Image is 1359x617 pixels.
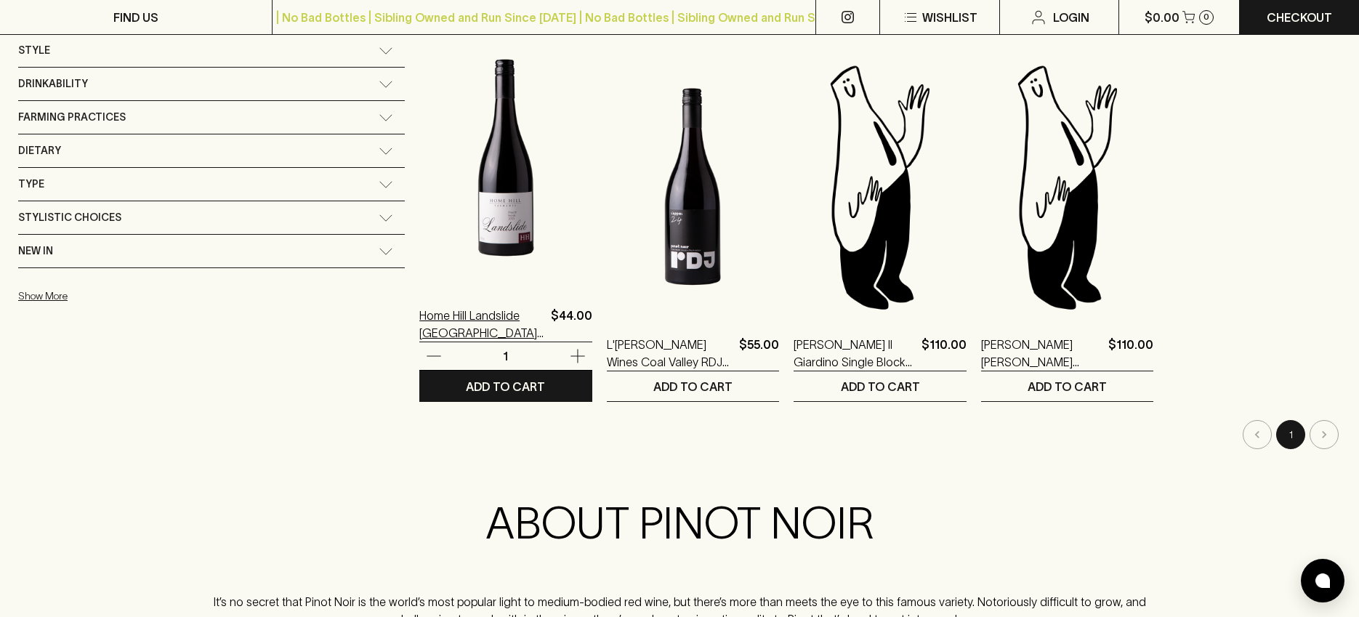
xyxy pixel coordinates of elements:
nav: pagination navigation [419,420,1341,449]
p: $44.00 [551,307,592,342]
span: Stylistic Choices [18,209,121,227]
div: Farming Practices [18,101,405,134]
span: Drinkability [18,75,88,93]
p: Wishlist [922,9,977,26]
a: L'[PERSON_NAME] Wines Coal Valley RDJ Pinot Noir 2024 [607,336,734,371]
p: FIND US [113,9,158,26]
a: [PERSON_NAME] Il Giardino Single Block Pinot Noir 2022 [794,336,916,371]
button: ADD TO CART [794,371,967,401]
p: Checkout [1267,9,1332,26]
button: ADD TO CART [981,371,1154,401]
div: Stylistic Choices [18,201,405,234]
div: Style [18,34,405,67]
p: 0 [1203,13,1209,21]
span: Type [18,175,44,193]
span: New In [18,242,53,260]
h2: ABOUT PINOT NOIR [204,497,1156,549]
p: $55.00 [739,336,779,371]
p: $110.00 [1108,336,1153,371]
button: page 1 [1276,420,1305,449]
button: ADD TO CART [607,371,780,401]
img: Home Hill Landslide Huon Valley Pinot Noir 2023 [419,31,592,285]
div: Type [18,168,405,201]
span: Dietary [18,142,61,160]
p: ADD TO CART [466,378,545,395]
a: [PERSON_NAME] [PERSON_NAME] Single Block Pinot Noir 2022 [981,336,1103,371]
span: Style [18,41,50,60]
div: Drinkability [18,68,405,100]
img: Blackhearts & Sparrows Man [981,60,1154,314]
img: Blackhearts & Sparrows Man [794,60,967,314]
img: bubble-icon [1315,573,1330,588]
a: Home Hill Landslide [GEOGRAPHIC_DATA] Pinot Noir 2023 [419,307,545,342]
p: $0.00 [1145,9,1179,26]
p: ADD TO CART [653,378,733,395]
p: $110.00 [922,336,967,371]
div: Dietary [18,134,405,167]
span: Farming Practices [18,108,126,126]
img: L'appel Wines Coal Valley RDJ Pinot Noir 2024 [607,60,780,314]
p: Login [1053,9,1089,26]
button: Show More [18,281,209,311]
div: New In [18,235,405,267]
p: 1 [488,348,523,364]
p: ADD TO CART [1028,378,1107,395]
p: ADD TO CART [841,378,920,395]
button: ADD TO CART [419,371,592,401]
